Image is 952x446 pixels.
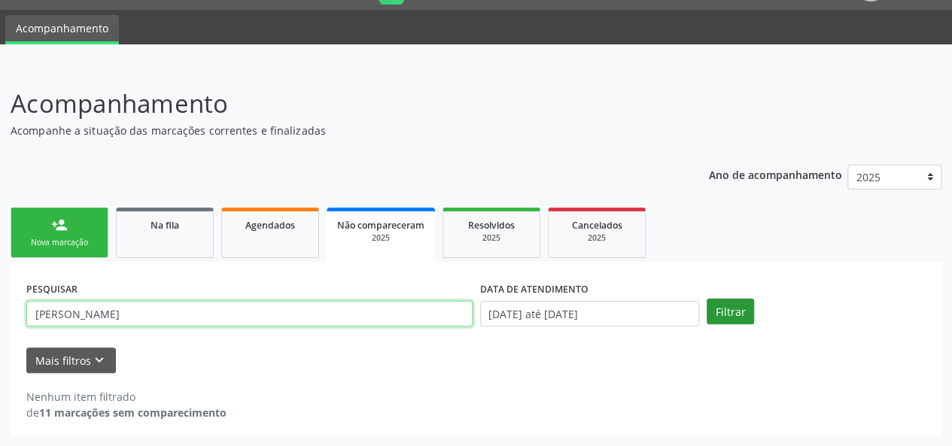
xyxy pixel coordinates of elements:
[51,217,68,233] div: person_add
[337,219,424,232] span: Não compareceram
[245,219,295,232] span: Agendados
[26,278,78,301] label: PESQUISAR
[39,405,227,420] strong: 11 marcações sem comparecimento
[11,85,662,123] p: Acompanhamento
[480,278,589,301] label: DATA DE ATENDIMENTO
[26,389,227,405] div: Nenhum item filtrado
[337,232,424,244] div: 2025
[22,237,97,248] div: Nova marcação
[11,123,662,138] p: Acompanhe a situação das marcações correntes e finalizadas
[26,405,227,420] div: de
[707,299,754,324] button: Filtrar
[468,219,515,232] span: Resolvidos
[91,352,108,369] i: keyboard_arrow_down
[151,219,179,232] span: Na fila
[480,301,699,326] input: Selecione um intervalo
[709,165,842,184] p: Ano de acompanhamento
[26,301,473,326] input: Nome, CNS
[454,232,529,244] div: 2025
[572,219,622,232] span: Cancelados
[5,15,119,44] a: Acompanhamento
[559,232,634,244] div: 2025
[26,347,116,374] button: Mais filtroskeyboard_arrow_down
